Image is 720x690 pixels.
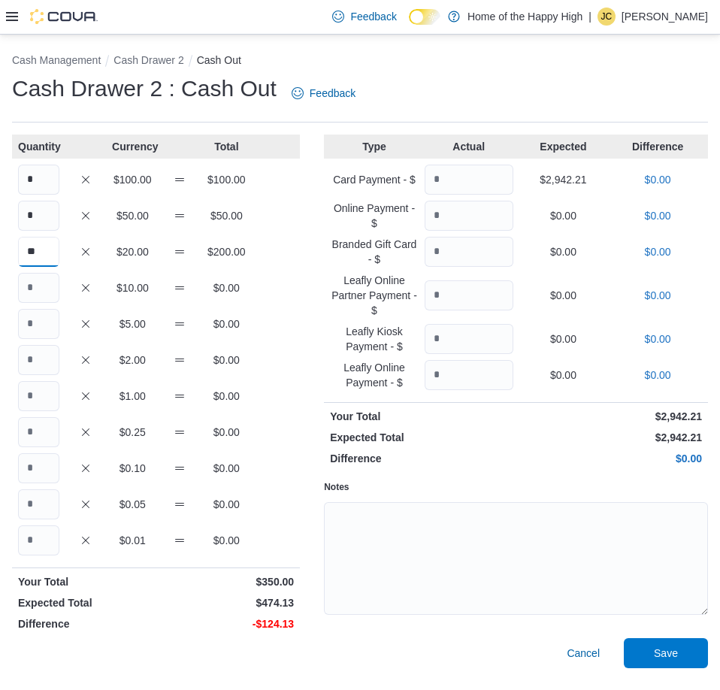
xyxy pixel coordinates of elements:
[519,288,608,303] p: $0.00
[206,497,247,512] p: $0.00
[18,381,59,411] input: Quantity
[567,646,600,661] span: Cancel
[324,481,349,493] label: Notes
[330,273,419,318] p: Leafly Online Partner Payment - $
[112,280,153,295] p: $10.00
[112,353,153,368] p: $2.00
[12,54,101,66] button: Cash Management
[206,316,247,331] p: $0.00
[286,78,362,108] a: Feedback
[519,208,608,223] p: $0.00
[519,409,702,424] p: $2,942.21
[613,172,702,187] p: $0.00
[654,646,678,661] span: Save
[206,425,247,440] p: $0.00
[18,237,59,267] input: Quantity
[588,8,591,26] p: |
[519,331,608,347] p: $0.00
[18,525,59,555] input: Quantity
[409,25,410,26] span: Dark Mode
[112,172,153,187] p: $100.00
[112,533,153,548] p: $0.01
[18,574,153,589] p: Your Total
[561,638,606,668] button: Cancel
[519,244,608,259] p: $0.00
[409,9,440,25] input: Dark Mode
[18,201,59,231] input: Quantity
[425,360,513,390] input: Quantity
[206,280,247,295] p: $0.00
[622,8,708,26] p: [PERSON_NAME]
[425,237,513,267] input: Quantity
[18,595,153,610] p: Expected Total
[112,497,153,512] p: $0.05
[112,425,153,440] p: $0.25
[206,533,247,548] p: $0.00
[159,616,295,631] p: -$124.13
[330,360,419,390] p: Leafly Online Payment - $
[18,165,59,195] input: Quantity
[425,201,513,231] input: Quantity
[613,139,702,154] p: Difference
[112,316,153,331] p: $5.00
[206,461,247,476] p: $0.00
[613,331,702,347] p: $0.00
[206,244,247,259] p: $200.00
[112,461,153,476] p: $0.10
[112,139,153,154] p: Currency
[206,353,247,368] p: $0.00
[467,8,582,26] p: Home of the Happy High
[18,616,153,631] p: Difference
[18,273,59,303] input: Quantity
[330,409,513,424] p: Your Total
[330,201,419,231] p: Online Payment - $
[330,324,419,354] p: Leafly Kiosk Payment - $
[350,9,396,24] span: Feedback
[112,389,153,404] p: $1.00
[330,430,513,445] p: Expected Total
[330,237,419,267] p: Branded Gift Card - $
[18,345,59,375] input: Quantity
[18,139,59,154] p: Quantity
[624,638,708,668] button: Save
[159,574,295,589] p: $350.00
[18,489,59,519] input: Quantity
[613,368,702,383] p: $0.00
[113,54,183,66] button: Cash Drawer 2
[330,451,513,466] p: Difference
[206,139,247,154] p: Total
[613,208,702,223] p: $0.00
[18,453,59,483] input: Quantity
[206,208,247,223] p: $50.00
[326,2,402,32] a: Feedback
[519,368,608,383] p: $0.00
[310,86,355,101] span: Feedback
[425,280,513,310] input: Quantity
[206,389,247,404] p: $0.00
[12,53,708,71] nav: An example of EuiBreadcrumbs
[18,309,59,339] input: Quantity
[519,430,702,445] p: $2,942.21
[425,324,513,354] input: Quantity
[613,244,702,259] p: $0.00
[30,9,98,24] img: Cova
[613,288,702,303] p: $0.00
[12,74,277,104] h1: Cash Drawer 2 : Cash Out
[330,139,419,154] p: Type
[519,139,608,154] p: Expected
[18,417,59,447] input: Quantity
[425,139,513,154] p: Actual
[159,595,295,610] p: $474.13
[519,451,702,466] p: $0.00
[197,54,241,66] button: Cash Out
[519,172,608,187] p: $2,942.21
[206,172,247,187] p: $100.00
[112,208,153,223] p: $50.00
[601,8,613,26] span: JC
[330,172,419,187] p: Card Payment - $
[112,244,153,259] p: $20.00
[597,8,616,26] div: Jash Chokhawala
[425,165,513,195] input: Quantity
